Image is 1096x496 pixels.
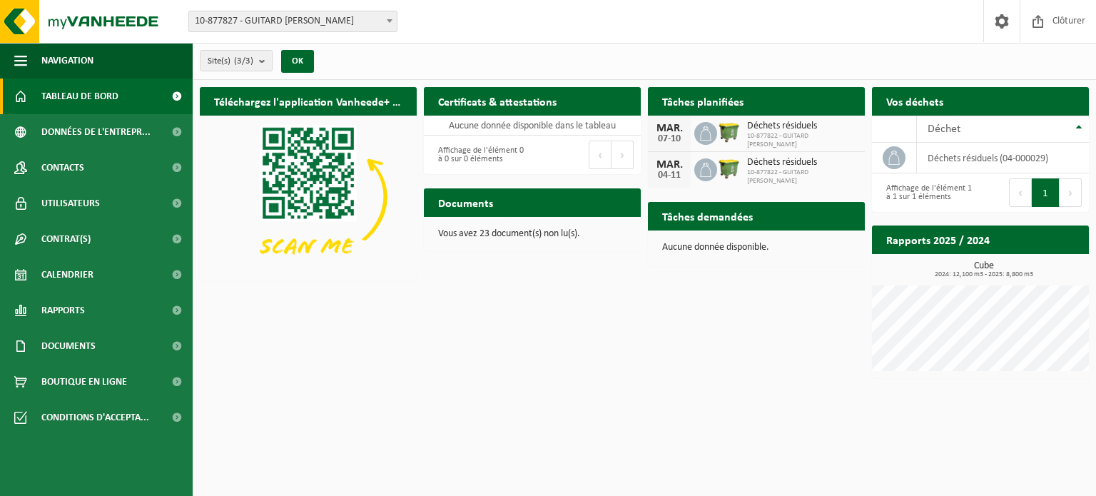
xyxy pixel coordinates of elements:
span: Déchets résiduels [747,121,858,132]
td: Aucune donnée disponible dans le tableau [424,116,641,136]
button: OK [281,50,314,73]
h2: Tâches demandées [648,202,767,230]
h2: Rapports 2025 / 2024 [872,226,1004,253]
span: 10-877827 - GUITARD FLORIAN - REMICOURT [188,11,397,32]
p: Aucune donnée disponible. [662,243,851,253]
img: WB-1100-HPE-GN-50 [717,120,741,144]
span: 2024: 12,100 m3 - 2025: 8,800 m3 [879,271,1089,278]
span: 10-877822 - GUITARD [PERSON_NAME] [747,168,858,186]
span: Rapports [41,293,85,328]
div: Affichage de l'élément 0 à 0 sur 0 éléments [431,139,525,171]
button: Next [612,141,634,169]
h2: Certificats & attestations [424,87,571,115]
h2: Documents [424,188,507,216]
div: Affichage de l'élément 1 à 1 sur 1 éléments [879,177,973,208]
span: Utilisateurs [41,186,100,221]
count: (3/3) [234,56,253,66]
span: Déchets résiduels [747,157,858,168]
h2: Tâches planifiées [648,87,758,115]
h2: Vos déchets [872,87,958,115]
img: Download de VHEPlus App [200,116,417,278]
span: Boutique en ligne [41,364,127,400]
div: MAR. [655,159,684,171]
p: Vous avez 23 document(s) non lu(s). [438,229,626,239]
span: Calendrier [41,257,93,293]
span: Site(s) [208,51,253,72]
span: Contrat(s) [41,221,91,257]
img: WB-1100-HPE-GN-50 [717,156,741,181]
span: 10-877827 - GUITARD FLORIAN - REMICOURT [189,11,397,31]
button: Next [1060,178,1082,207]
button: Previous [1009,178,1032,207]
span: Documents [41,328,96,364]
span: 10-877822 - GUITARD [PERSON_NAME] [747,132,858,149]
h3: Cube [879,261,1089,278]
button: Previous [589,141,612,169]
span: Données de l'entrepr... [41,114,151,150]
td: déchets résiduels (04-000029) [917,143,1089,173]
h2: Téléchargez l'application Vanheede+ maintenant! [200,87,417,115]
a: Consulter les rapports [965,253,1087,282]
button: Site(s)(3/3) [200,50,273,71]
span: Déchet [928,123,960,135]
div: 04-11 [655,171,684,181]
div: MAR. [655,123,684,134]
div: 07-10 [655,134,684,144]
span: Tableau de bord [41,79,118,114]
span: Conditions d'accepta... [41,400,149,435]
span: Contacts [41,150,84,186]
span: Navigation [41,43,93,79]
button: 1 [1032,178,1060,207]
